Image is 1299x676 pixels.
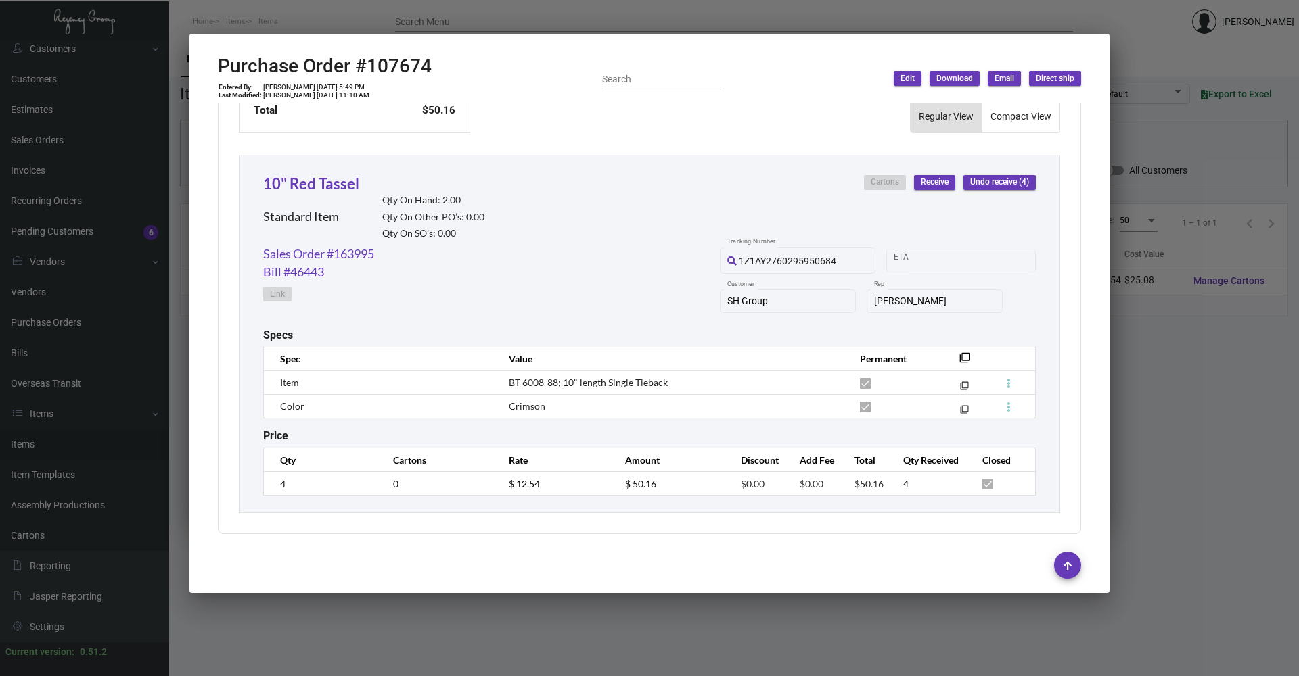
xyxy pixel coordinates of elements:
[263,245,374,263] a: Sales Order #163995
[960,384,969,393] mat-icon: filter_none
[495,347,846,370] th: Value
[890,448,969,472] th: Qty Received
[80,645,107,659] div: 0.51.2
[218,83,263,91] td: Entered By:
[995,73,1014,84] span: Email
[264,448,380,472] th: Qty
[263,429,288,442] h2: Price
[382,212,484,223] h2: Qty On Other PO’s: 0.00
[280,377,299,388] span: Item
[509,377,668,388] span: BT 6008-88; 10" length Single Tieback
[739,256,836,266] span: 1Z1AY2760295950684
[263,83,370,91] td: [PERSON_NAME] [DATE] 5:49 PM
[988,71,1021,86] button: Email
[841,448,890,472] th: Total
[947,255,1012,266] input: End date
[382,228,484,239] h2: Qty On SO’s: 0.00
[982,100,1059,132] button: Compact View
[960,408,969,416] mat-icon: filter_none
[727,448,786,472] th: Discount
[218,91,263,99] td: Last Modified:
[495,448,611,472] th: Rate
[263,329,293,341] h2: Specs
[509,400,545,412] span: Crimson
[911,100,982,132] button: Regular View
[392,102,456,119] td: $50.16
[270,289,285,300] span: Link
[903,478,909,489] span: 4
[1036,73,1074,84] span: Direct ship
[612,448,727,472] th: Amount
[921,176,949,188] span: Receive
[1029,71,1081,86] button: Direct ship
[963,175,1036,190] button: Undo receive (4)
[800,478,823,489] span: $0.00
[969,448,1036,472] th: Closed
[970,176,1029,188] span: Undo receive (4)
[5,645,74,659] div: Current version:
[264,347,495,370] th: Spec
[914,175,955,190] button: Receive
[854,478,884,489] span: $50.16
[741,478,765,489] span: $0.00
[786,448,841,472] th: Add Fee
[894,71,921,86] button: Edit
[864,175,906,190] button: Cartons
[930,71,980,86] button: Download
[263,287,292,301] button: Link
[263,263,324,281] a: Bill #46443
[959,356,970,367] mat-icon: filter_none
[263,174,359,193] a: 10" Red Tassel
[846,347,939,370] th: Permanent
[253,102,392,119] td: Total
[263,91,370,99] td: [PERSON_NAME] [DATE] 11:10 AM
[218,55,432,78] h2: Purchase Order #107674
[380,448,495,472] th: Cartons
[936,73,973,84] span: Download
[382,195,484,206] h2: Qty On Hand: 2.00
[280,400,304,412] span: Color
[901,73,915,84] span: Edit
[263,210,339,224] h2: Standard Item
[894,255,936,266] input: Start date
[871,176,899,188] span: Cartons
